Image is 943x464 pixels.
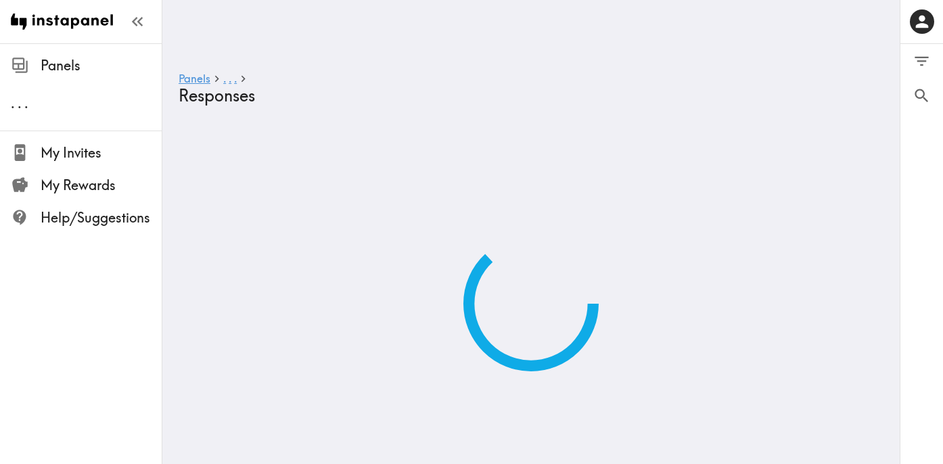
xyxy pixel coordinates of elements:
h4: Responses [179,86,873,106]
span: Panels [41,56,162,75]
span: . [18,95,22,112]
a: Panels [179,73,210,86]
span: Filter Responses [913,52,931,70]
span: . [11,95,15,112]
button: Filter Responses [900,44,943,78]
span: My Rewards [41,176,162,195]
span: . [234,72,237,85]
span: . [24,95,28,112]
a: ... [223,73,237,86]
span: . [229,72,231,85]
span: Search [913,87,931,105]
button: Search [900,78,943,113]
span: My Invites [41,143,162,162]
span: Help/Suggestions [41,208,162,227]
span: . [223,72,226,85]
